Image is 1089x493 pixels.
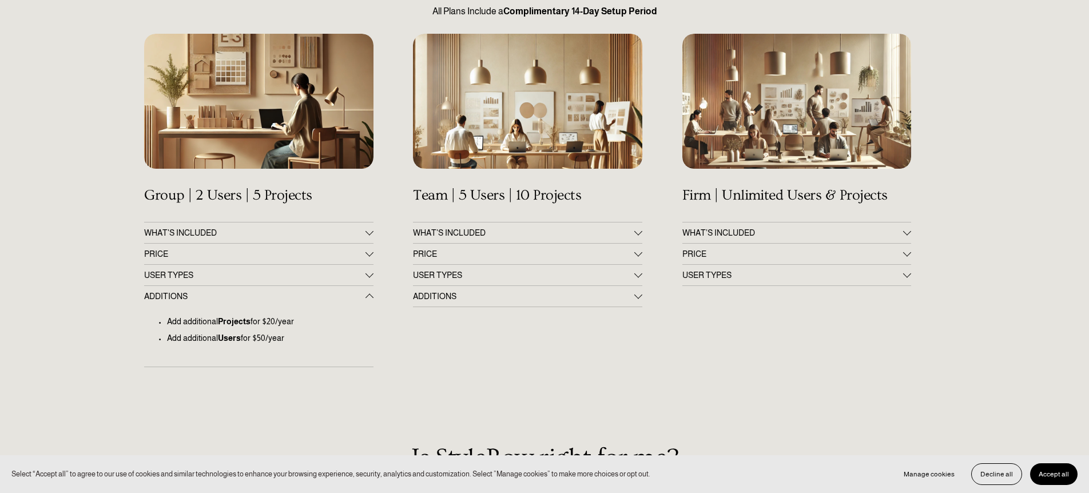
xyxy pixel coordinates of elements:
[413,222,642,243] button: WHAT'S INCLUDED
[971,463,1022,485] button: Decline all
[980,470,1013,478] span: Decline all
[144,244,373,264] button: PRICE
[144,5,945,18] p: All Plans Include a
[144,271,365,280] span: USER TYPES
[1039,470,1069,478] span: Accept all
[144,222,373,243] button: WHAT'S INCLUDED
[413,286,642,307] button: ADDITIONS
[144,286,373,307] button: ADDITIONS
[218,333,241,343] strong: Users
[682,222,911,243] button: WHAT’S INCLUDED
[144,228,365,237] span: WHAT'S INCLUDED
[682,271,903,280] span: USER TYPES
[144,265,373,285] button: USER TYPES
[144,307,373,367] div: ADDITIONS
[682,244,911,264] button: PRICE
[413,244,642,264] button: PRICE
[167,332,373,345] p: Add additional for $50/year
[413,292,634,301] span: ADDITIONS
[1030,463,1078,485] button: Accept all
[413,187,642,204] h4: Team | 5 Users | 10 Projects
[218,317,251,326] strong: Projects
[413,249,634,259] span: PRICE
[413,265,642,285] button: USER TYPES
[682,249,903,259] span: PRICE
[413,228,634,237] span: WHAT'S INCLUDED
[682,228,903,237] span: WHAT’S INCLUDED
[11,468,650,479] p: Select “Accept all” to agree to our use of cookies and similar technologies to enhance your brows...
[682,187,911,204] h4: Firm | Unlimited Users & Projects
[904,470,955,478] span: Manage cookies
[682,265,911,285] button: USER TYPES
[413,271,634,280] span: USER TYPES
[144,444,945,472] h2: Is StyleRow right for me?
[503,6,657,16] strong: Complimentary 14-Day Setup Period
[895,463,963,485] button: Manage cookies
[144,249,365,259] span: PRICE
[144,292,365,301] span: ADDITIONS
[144,187,373,204] h4: Group | 2 Users | 5 Projects
[167,316,373,328] p: Add additional for $20/year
